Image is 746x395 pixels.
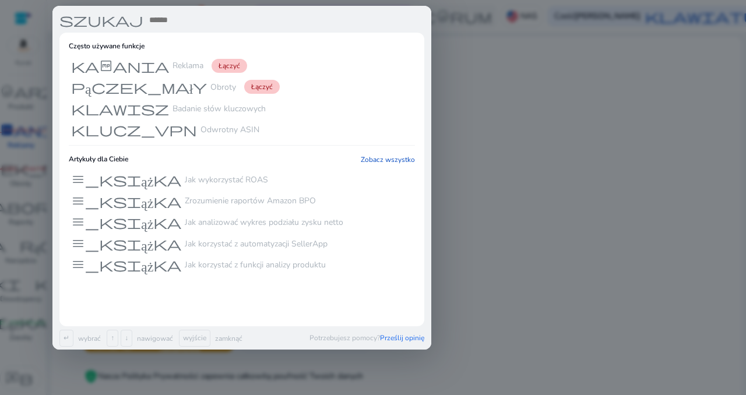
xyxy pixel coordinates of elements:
font: nawigować [137,334,173,343]
font: wyjście [183,333,206,343]
font: klawisz [71,100,169,117]
font: Jak korzystać z automatyzacji SellerApp [185,238,328,249]
font: menu_książka [71,193,181,209]
font: ↵ [64,333,69,343]
font: ↓ [125,333,128,343]
font: menu_książka [71,214,181,230]
font: Łączyć [219,61,240,70]
font: Prześlij opinię [380,333,424,343]
font: klucz_vpn [71,121,197,137]
font: Odwrotny ASIN [200,124,259,135]
font: menu_książka [71,171,181,188]
font: Jak wykorzystać ROAS [185,174,268,185]
font: Jak analizować wykres podziału zysku netto [185,217,343,228]
font: wybrać [78,334,101,343]
font: zamknąć [215,334,242,343]
font: Zrozumienie raportów Amazon BPO [185,195,316,206]
font: Badanie słów kluczowych [173,103,266,114]
font: Reklama [173,60,203,71]
font: menu_książka [71,256,181,273]
font: Łączyć [251,82,273,91]
font: Często używane funkcje [69,41,145,51]
font: szukaj [59,12,143,28]
font: Obroty [210,82,236,93]
font: Artykuły dla Ciebie [69,154,128,164]
font: Jak korzystać z funkcji analizy produktu [185,259,326,270]
font: Potrzebujesz pomocy? [309,333,380,343]
font: pączek_mały [71,79,207,95]
font: menu_książka [71,235,181,252]
font: kampania [71,58,169,74]
font: ↑ [111,333,114,343]
a: Zobacz wszystko [361,155,415,164]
